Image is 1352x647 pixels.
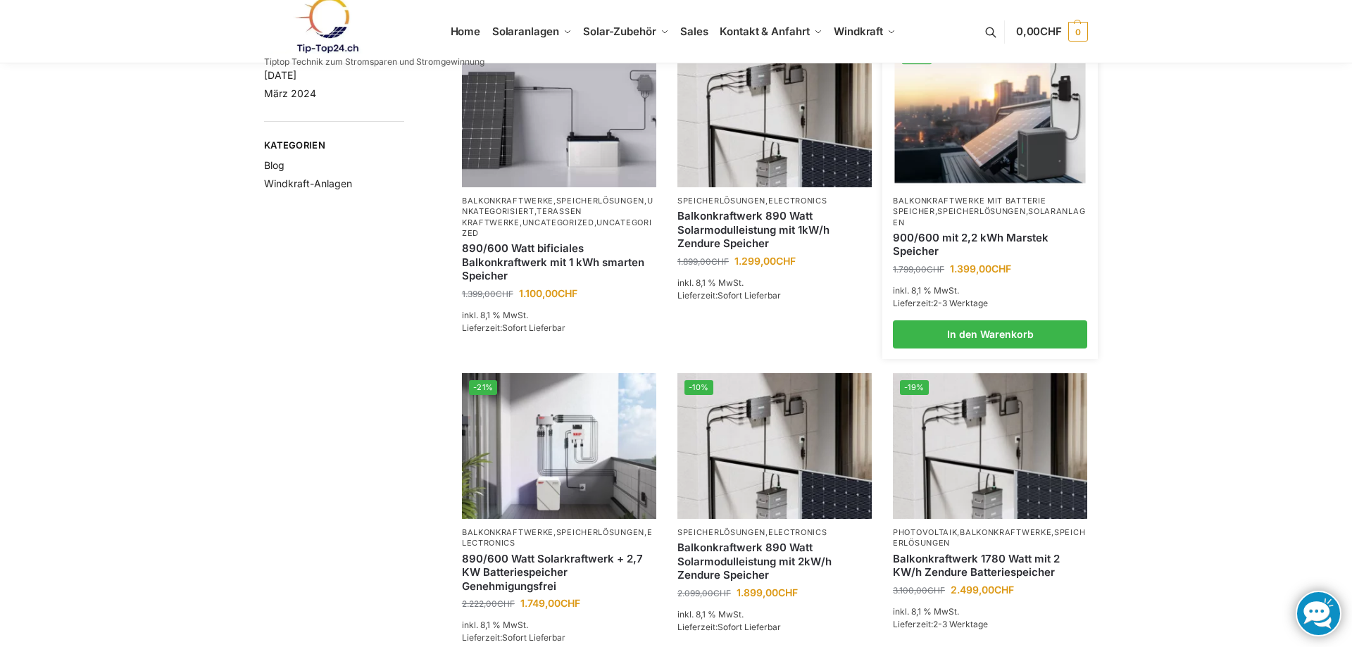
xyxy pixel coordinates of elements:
bdi: 1.899,00 [677,256,729,267]
span: CHF [991,263,1011,275]
span: CHF [927,585,945,596]
p: inkl. 8,1 % MwSt. [677,608,872,621]
a: Electronics [768,527,827,537]
a: Terassen Kraftwerke [462,206,582,227]
bdi: 1.749,00 [520,597,580,609]
span: Lieferzeit: [677,622,781,632]
span: CHF [496,289,513,299]
a: Electronics [768,196,827,206]
p: inkl. 8,1 % MwSt. [462,309,656,322]
a: -21%Steckerkraftwerk mit 2,7kwh-Speicher [462,373,656,519]
img: Balkonkraftwerk 890 Watt Solarmodulleistung mit 2kW/h Zendure Speicher [677,373,872,519]
p: , [677,527,872,538]
span: Kontakt & Anfahrt [720,25,809,38]
p: , , , , , [462,196,656,239]
span: CHF [927,264,944,275]
bdi: 2.099,00 [677,588,731,598]
span: CHF [497,598,515,609]
span: Lieferzeit: [462,632,565,643]
span: 0 [1068,22,1088,42]
a: März 2024 [264,87,316,99]
a: Speicherlösungen [556,527,644,537]
span: Lieferzeit: [893,298,988,308]
span: Solaranlagen [492,25,559,38]
p: inkl. 8,1 % MwSt. [462,619,656,632]
span: Lieferzeit: [893,619,988,629]
p: Tiptop Technik zum Stromsparen und Stromgewinnung [264,58,484,66]
a: -10%Balkonkraftwerk 890 Watt Solarmodulleistung mit 2kW/h Zendure Speicher [677,373,872,519]
span: Sofort Lieferbar [502,322,565,333]
span: 2-3 Werktage [933,298,988,308]
a: 0,00CHF 0 [1016,11,1088,53]
a: Blog [264,159,284,171]
a: -21%ASE 1000 Batteriespeicher [462,42,656,187]
a: Speicherlösungen [677,196,765,206]
p: , , [462,527,656,549]
a: 890/600 Watt Solarkraftwerk + 2,7 KW Batteriespeicher Genehmigungsfrei [462,552,656,593]
a: Balkonkraftwerk 1780 Watt mit 2 KW/h Zendure Batteriespeicher [893,552,1087,579]
span: CHF [561,597,580,609]
p: , , [893,196,1087,228]
a: Speicherlösungen [556,196,644,206]
bdi: 2.222,00 [462,598,515,609]
img: ASE 1000 Batteriespeicher [462,42,656,187]
a: Balkonkraftwerke [462,527,553,537]
span: Solar-Zubehör [583,25,656,38]
a: Uncategorized [462,218,652,238]
a: -19%Zendure-solar-flow-Batteriespeicher für Balkonkraftwerke [893,373,1087,519]
a: -32%Balkonkraftwerk 890 Watt Solarmodulleistung mit 1kW/h Zendure Speicher [677,42,872,187]
span: Sofort Lieferbar [502,632,565,643]
span: Sofort Lieferbar [718,290,781,301]
span: 2-3 Werktage [933,619,988,629]
span: Lieferzeit: [677,290,781,301]
bdi: 1.399,00 [950,263,1011,275]
a: [DATE] [264,69,296,81]
p: inkl. 8,1 % MwSt. [677,277,872,289]
a: In den Warenkorb legen: „900/600 mit 2,2 kWh Marstek Speicher“ [893,320,1087,348]
span: Sales [680,25,708,38]
bdi: 1.899,00 [737,586,798,598]
bdi: 2.499,00 [951,584,1014,596]
a: 900/600 mit 2,2 kWh Marstek Speicher [893,231,1087,258]
span: CHF [711,256,729,267]
span: Kategorien [264,139,404,153]
span: CHF [558,287,577,299]
bdi: 1.799,00 [893,264,944,275]
a: Windkraft-Anlagen [264,177,352,189]
span: Windkraft [834,25,883,38]
a: Balkonkraftwerk 890 Watt Solarmodulleistung mit 1kW/h Zendure Speicher [677,209,872,251]
a: Solaranlagen [893,206,1085,227]
a: Unkategorisiert [462,196,653,216]
a: Balkonkraftwerke [960,527,1051,537]
a: Speicherlösungen [937,206,1025,216]
a: Speicherlösungen [893,527,1085,548]
bdi: 3.100,00 [893,585,945,596]
span: CHF [713,588,731,598]
bdi: 1.100,00 [519,287,577,299]
bdi: 1.299,00 [734,255,796,267]
span: CHF [778,586,798,598]
a: Electronics [462,527,653,548]
p: inkl. 8,1 % MwSt. [893,284,1087,297]
span: 0,00 [1016,25,1062,38]
span: CHF [1040,25,1062,38]
a: 890/600 Watt bificiales Balkonkraftwerk mit 1 kWh smarten Speicher [462,241,656,283]
a: Balkonkraftwerke mit Batterie Speicher [893,196,1046,216]
a: Uncategorized [522,218,594,227]
span: CHF [994,584,1014,596]
a: Balkonkraftwerke [462,196,553,206]
p: , , [893,527,1087,549]
img: Balkonkraftwerk 890 Watt Solarmodulleistung mit 1kW/h Zendure Speicher [677,42,872,187]
img: Steckerkraftwerk mit 2,7kwh-Speicher [462,373,656,519]
a: Balkonkraftwerk 890 Watt Solarmodulleistung mit 2kW/h Zendure Speicher [677,541,872,582]
bdi: 1.399,00 [462,289,513,299]
img: Zendure-solar-flow-Batteriespeicher für Balkonkraftwerke [893,373,1087,519]
a: Speicherlösungen [677,527,765,537]
span: Sofort Lieferbar [718,622,781,632]
a: -22%Balkonkraftwerk mit Marstek Speicher [895,43,1086,186]
a: Photovoltaik [893,527,957,537]
p: , [677,196,872,206]
span: Lieferzeit: [462,322,565,333]
span: CHF [776,255,796,267]
img: Balkonkraftwerk mit Marstek Speicher [895,43,1086,186]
